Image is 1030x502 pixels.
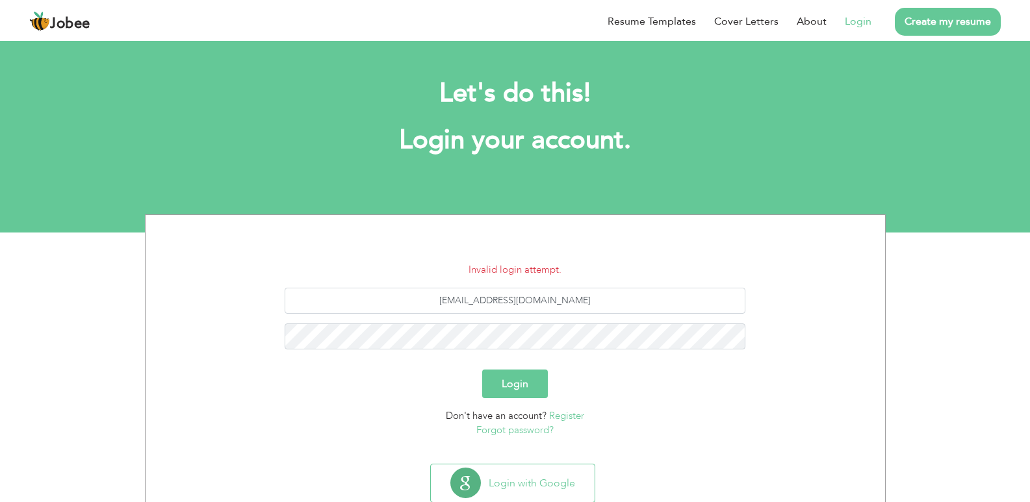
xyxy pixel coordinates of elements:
a: Login [845,14,871,29]
input: Email [285,288,745,314]
a: Resume Templates [608,14,696,29]
button: Login with Google [431,464,595,502]
a: Forgot password? [476,423,554,436]
button: Login [482,370,548,398]
a: Create my resume [895,8,1001,36]
a: Jobee [29,11,90,32]
a: About [797,14,827,29]
li: Invalid login attempt. [155,262,875,277]
span: Jobee [50,17,90,31]
h1: Login your account. [164,123,866,157]
img: jobee.io [29,11,50,32]
a: Cover Letters [714,14,779,29]
span: Don't have an account? [446,409,547,422]
a: Register [549,409,584,422]
h2: Let's do this! [164,77,866,110]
